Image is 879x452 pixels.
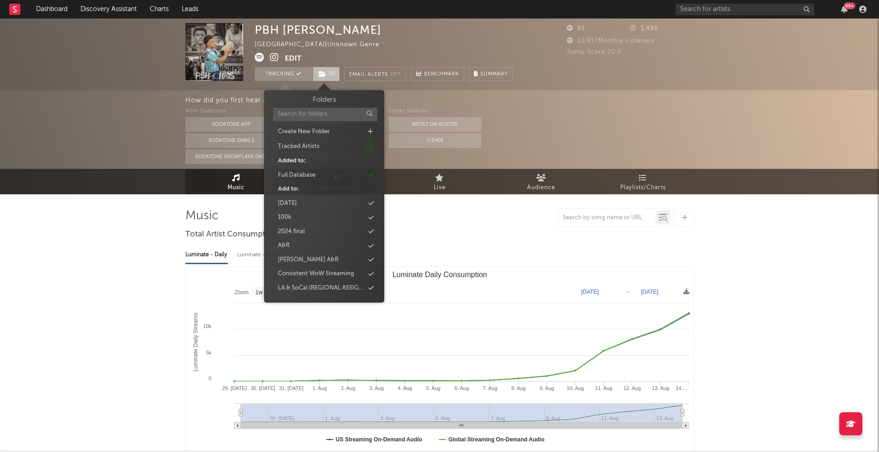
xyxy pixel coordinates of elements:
[278,156,306,166] div: Added to:
[255,23,381,37] div: PBH [PERSON_NAME]
[566,385,584,391] text: 10. Aug
[255,289,263,296] text: 1w
[389,117,481,132] button: Artist on Roster
[278,127,330,136] div: Create New Folder
[278,297,301,307] div: New 6/3
[255,39,400,50] div: [GEOGRAPHIC_DATA] | Unknown Genre
[411,67,464,81] a: Benchmark
[527,182,555,193] span: Audience
[424,69,459,80] span: Benchmark
[540,385,554,391] text: 9. Aug
[389,133,481,148] button: Other
[398,385,412,391] text: 4. Aug
[278,255,338,265] div: [PERSON_NAME] A&R
[390,72,401,77] em: Off
[558,214,656,222] input: Search by song name or URL
[312,385,326,391] text: 1. Aug
[426,385,440,391] text: 5. Aug
[278,171,315,180] div: Full Database
[676,4,814,15] input: Search for artists
[273,108,377,121] input: Search for folders...
[567,25,585,31] span: 55
[278,199,297,208] div: [DATE]
[652,385,669,391] text: 13. Aug
[336,436,422,443] text: US Streaming On-Demand Audio
[389,169,491,194] a: Live
[185,106,278,117] div: With Sodatone
[630,25,658,31] span: 1,490
[278,185,299,194] div: Add to:
[278,142,320,151] div: Tracked Artists
[641,289,658,295] text: [DATE]
[469,67,513,81] button: Summary
[389,106,481,117] div: Other Sources
[185,247,228,263] div: Luminate - Daily
[278,227,305,236] div: 2024 final
[278,284,364,293] div: LA & SoCal (REGIONAL ASSIGNMENT}
[185,149,278,164] button: Sodatone Snowflake Data
[208,376,211,381] text: 0
[434,182,446,193] span: Live
[278,241,289,250] div: A&R
[313,95,336,105] h3: Folders
[227,182,245,193] span: Music
[185,117,278,132] button: Sodatone App
[344,67,406,81] button: Email AlertsOff
[581,289,599,295] text: [DATE]
[185,169,287,194] a: Music
[186,267,694,452] svg: Luminate Daily Consumption
[625,289,631,295] text: →
[278,269,354,279] div: Consistent WoW Streaming
[313,67,340,81] span: ( 1 )
[448,436,544,443] text: Global Streaming On-Demand Audio
[185,229,277,240] span: Total Artist Consumption
[185,133,278,148] button: Sodatone Emails
[480,72,508,77] span: Summary
[483,385,497,391] text: 7. Aug
[313,67,339,81] button: (1)
[279,385,303,391] text: 31. [DATE]
[206,350,211,355] text: 5k
[841,6,848,13] button: 99+
[255,67,313,81] button: Tracking
[567,38,654,44] span: 10,917 Monthly Listeners
[676,385,688,391] text: 14.…
[203,323,211,329] text: 10k
[341,385,355,391] text: 2. Aug
[278,213,291,222] div: 100k
[192,313,198,372] text: Luminate Daily Streams
[511,385,525,391] text: 8. Aug
[285,53,301,64] button: Edit
[623,385,640,391] text: 12. Aug
[592,169,694,194] a: Playlists/Charts
[491,169,592,194] a: Audience
[234,289,249,296] text: Zoom
[454,385,468,391] text: 6. Aug
[369,385,383,391] text: 3. Aug
[620,182,666,193] span: Playlists/Charts
[567,49,621,55] span: Jump Score: 20.0
[250,385,275,391] text: 30. [DATE]
[392,271,487,279] text: Luminate Daily Consumption
[237,247,286,263] div: Luminate - Weekly
[844,2,855,9] div: 99 +
[595,385,612,391] text: 11. Aug
[222,385,246,391] text: 29. [DATE]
